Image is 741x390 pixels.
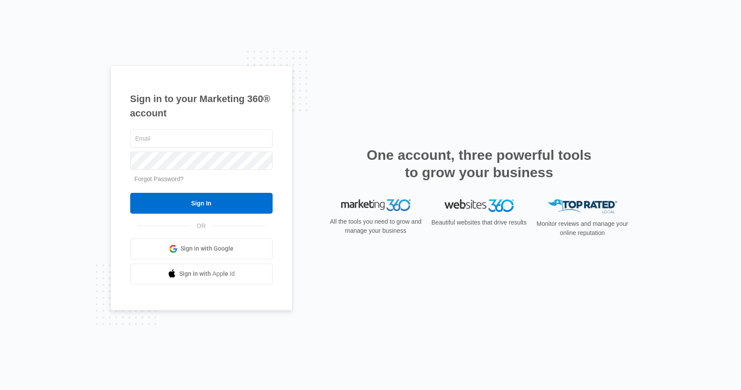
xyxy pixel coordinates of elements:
span: Sign in with Apple Id [179,269,235,278]
p: Beautiful websites that drive results [431,218,528,227]
p: Monitor reviews and manage your online reputation [534,219,631,238]
input: Email [130,129,273,148]
a: Sign in with Google [130,238,273,259]
a: Forgot Password? [135,175,184,182]
img: Websites 360 [445,199,514,212]
input: Sign In [130,193,273,214]
span: OR [191,221,212,231]
p: All the tools you need to grow and manage your business [327,217,425,235]
a: Sign in with Apple Id [130,264,273,284]
span: Sign in with Google [181,244,234,253]
h2: One account, three powerful tools to grow your business [364,146,594,181]
img: Marketing 360 [341,199,411,212]
h1: Sign in to your Marketing 360® account [130,92,273,120]
img: Top Rated Local [548,199,617,214]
